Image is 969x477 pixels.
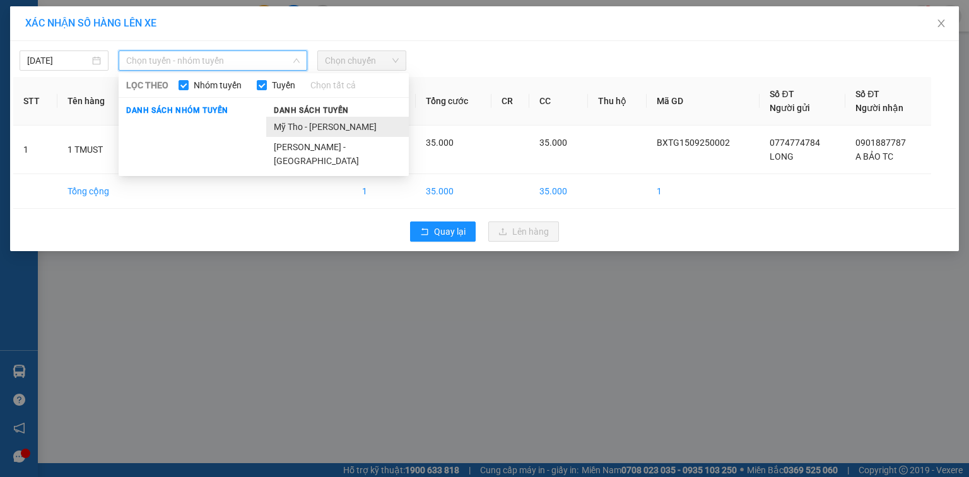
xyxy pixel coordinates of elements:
[189,78,247,92] span: Nhóm tuyến
[126,78,168,92] span: LỌC THEO
[416,174,491,209] td: 35.000
[491,77,530,126] th: CR
[855,138,906,148] span: 0901887787
[416,77,491,126] th: Tổng cước
[126,51,300,70] span: Chọn tuyến - nhóm tuyến
[770,138,820,148] span: 0774774784
[25,17,156,29] span: XÁC NHẬN SỐ HÀNG LÊN XE
[770,103,810,113] span: Người gửi
[13,77,57,126] th: STT
[529,77,587,126] th: CC
[57,174,132,209] td: Tổng cộng
[924,6,959,42] button: Close
[426,138,454,148] span: 35.000
[434,225,466,238] span: Quay lại
[266,105,356,116] span: Danh sách tuyến
[588,77,647,126] th: Thu hộ
[266,117,409,137] li: Mỹ Tho - [PERSON_NAME]
[119,105,236,116] span: Danh sách nhóm tuyến
[266,137,409,171] li: [PERSON_NAME] - [GEOGRAPHIC_DATA]
[325,51,399,70] span: Chọn chuyến
[352,174,416,209] td: 1
[657,138,730,148] span: BXTG1509250002
[57,77,132,126] th: Tên hàng
[770,151,794,162] span: LONG
[539,138,567,148] span: 35.000
[410,221,476,242] button: rollbackQuay lại
[488,221,559,242] button: uploadLên hàng
[855,151,893,162] span: A BẢO TC
[936,18,946,28] span: close
[420,227,429,237] span: rollback
[27,54,90,68] input: 15/09/2025
[855,103,903,113] span: Người nhận
[267,78,300,92] span: Tuyến
[770,89,794,99] span: Số ĐT
[293,57,300,64] span: down
[310,78,356,92] a: Chọn tất cả
[855,89,879,99] span: Số ĐT
[529,174,587,209] td: 35.000
[57,126,132,174] td: 1 TMUST
[647,77,760,126] th: Mã GD
[647,174,760,209] td: 1
[13,126,57,174] td: 1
